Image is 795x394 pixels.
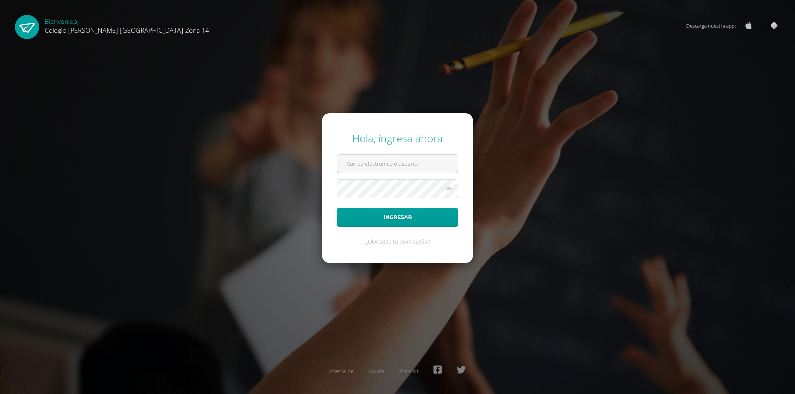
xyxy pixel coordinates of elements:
a: Ayuda [369,368,384,375]
a: ¿Olvidaste tu contraseña? [366,238,430,245]
a: Presskit [399,368,419,375]
div: Bienvenido, [45,15,209,35]
button: Ingresar [337,208,458,227]
div: Hola, ingresa ahora [337,131,458,145]
a: Acerca de [329,368,354,375]
span: Descarga nuestra app: [686,19,743,33]
input: Correo electrónico o usuario [337,155,458,173]
span: Colegio [PERSON_NAME] [GEOGRAPHIC_DATA] Zona 14 [45,26,209,35]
